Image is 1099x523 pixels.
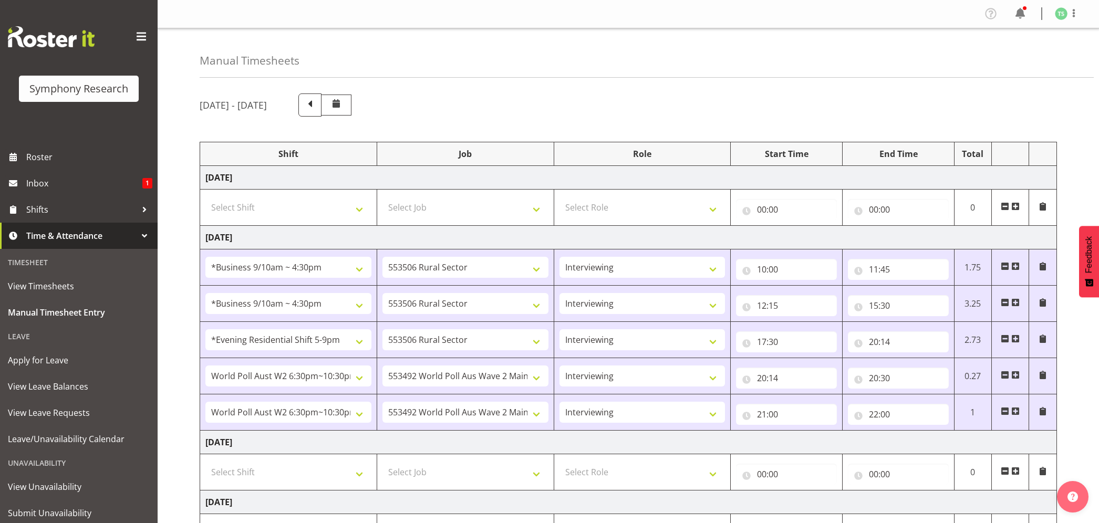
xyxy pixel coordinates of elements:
td: [DATE] [200,166,1057,190]
input: Click to select... [848,464,949,485]
span: Apply for Leave [8,352,150,368]
input: Click to select... [848,404,949,425]
input: Click to select... [848,259,949,280]
span: 1 [142,178,152,189]
span: View Leave Requests [8,405,150,421]
input: Click to select... [848,295,949,316]
input: Click to select... [736,259,837,280]
a: View Leave Balances [3,373,155,400]
div: Timesheet [3,252,155,273]
a: Leave/Unavailability Calendar [3,426,155,452]
span: Roster [26,149,152,165]
span: View Leave Balances [8,379,150,394]
div: Unavailability [3,452,155,474]
span: Shifts [26,202,137,217]
td: 1.75 [954,249,991,286]
span: Feedback [1084,236,1094,273]
img: Rosterit website logo [8,26,95,47]
span: View Unavailability [8,479,150,495]
span: Time & Attendance [26,228,137,244]
span: Inbox [26,175,142,191]
input: Click to select... [736,331,837,352]
td: 3.25 [954,286,991,322]
div: Start Time [736,148,837,160]
a: View Unavailability [3,474,155,500]
td: [DATE] [200,226,1057,249]
div: Total [960,148,986,160]
a: View Timesheets [3,273,155,299]
img: tanya-stebbing1954.jpg [1055,7,1067,20]
td: [DATE] [200,490,1057,514]
div: Role [559,148,725,160]
a: View Leave Requests [3,400,155,426]
input: Click to select... [736,199,837,220]
input: Click to select... [736,368,837,389]
span: Manual Timesheet Entry [8,305,150,320]
input: Click to select... [736,295,837,316]
td: 0 [954,190,991,226]
input: Click to select... [848,331,949,352]
input: Click to select... [736,464,837,485]
td: [DATE] [200,431,1057,454]
h4: Manual Timesheets [200,55,299,67]
td: 2.73 [954,322,991,358]
div: Shift [205,148,371,160]
td: 0 [954,454,991,490]
input: Click to select... [848,368,949,389]
span: Leave/Unavailability Calendar [8,431,150,447]
div: End Time [848,148,949,160]
a: Manual Timesheet Entry [3,299,155,326]
a: Apply for Leave [3,347,155,373]
div: Symphony Research [29,81,128,97]
img: help-xxl-2.png [1067,491,1078,502]
span: View Timesheets [8,278,150,294]
button: Feedback - Show survey [1079,226,1099,297]
td: 0.27 [954,358,991,394]
td: 1 [954,394,991,431]
h5: [DATE] - [DATE] [200,99,267,111]
input: Click to select... [848,199,949,220]
div: Job [382,148,548,160]
div: Leave [3,326,155,347]
span: Submit Unavailability [8,505,150,521]
input: Click to select... [736,404,837,425]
